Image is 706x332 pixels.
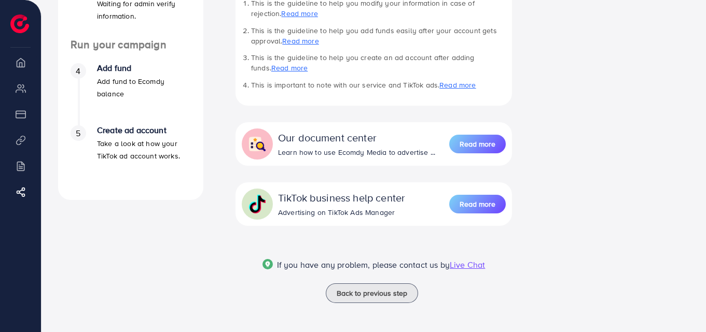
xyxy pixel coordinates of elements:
div: Advertising on TikTok Ads Manager [278,207,405,218]
a: Read more [281,8,317,19]
img: collapse [248,135,267,153]
button: Back to previous step [326,283,418,303]
h4: Create ad account [97,125,191,135]
li: This is important to note with our service and TikTok ads. [251,80,506,90]
li: This is the guideline to help you create an ad account after adding funds. [251,52,506,74]
li: Add fund [58,63,203,125]
h4: Add fund [97,63,191,73]
span: 5 [76,127,80,139]
p: Take a look at how your TikTok ad account works. [97,137,191,162]
h4: Run your campaign [58,38,203,51]
li: Create ad account [58,125,203,187]
span: Read more [460,139,495,149]
span: If you have any problem, please contact us by [277,259,450,270]
span: Back to previous step [337,288,407,298]
span: Read more [460,199,495,209]
button: Read more [449,135,506,153]
a: Read more [439,80,476,90]
p: Add fund to Ecomdy balance [97,75,191,100]
button: Read more [449,195,506,213]
iframe: Chat [662,285,698,324]
div: Our document center [278,130,435,145]
li: This is the guideline to help you add funds easily after your account gets approval. [251,25,506,47]
a: Read more [271,63,308,73]
img: Popup guide [262,259,273,269]
img: collapse [248,195,267,213]
div: Learn how to use Ecomdy Media to advertise ... [278,147,435,157]
a: Read more [282,36,319,46]
a: Read more [449,134,506,154]
div: TikTok business help center [278,190,405,205]
span: Live Chat [450,259,485,270]
a: Read more [449,194,506,214]
img: logo [10,15,29,33]
span: 4 [76,65,80,77]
